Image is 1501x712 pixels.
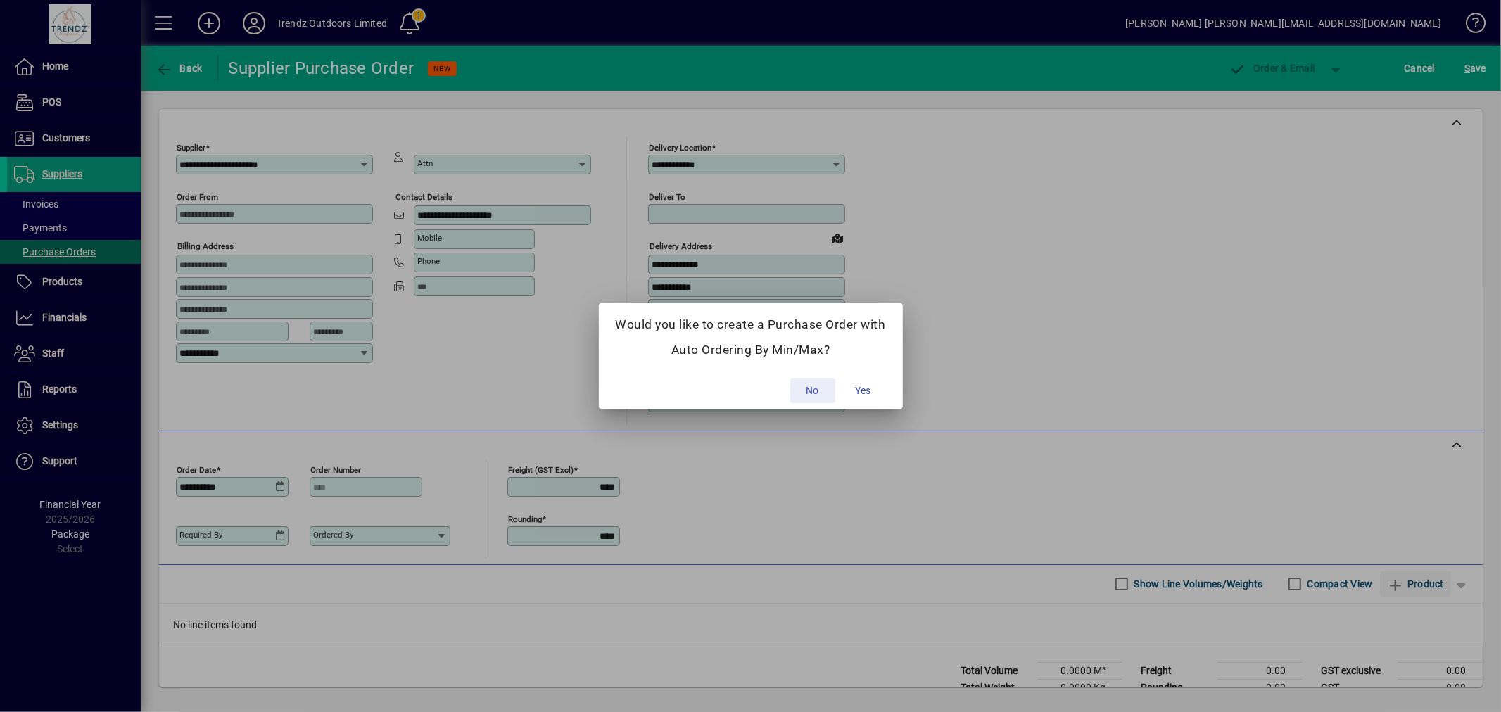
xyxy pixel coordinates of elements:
[806,383,819,398] span: No
[856,383,871,398] span: Yes
[616,343,886,357] h5: Auto Ordering By Min/Max?
[616,317,886,332] h5: Would you like to create a Purchase Order with
[790,378,835,403] button: No
[841,378,886,403] button: Yes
